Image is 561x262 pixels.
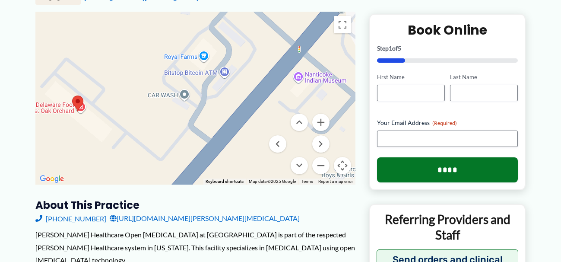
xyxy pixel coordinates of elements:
[450,73,518,81] label: Last Name
[389,45,392,52] span: 1
[377,73,445,81] label: First Name
[398,45,401,52] span: 5
[38,173,66,185] img: Google
[291,114,308,131] button: Move up
[291,157,308,174] button: Move down
[35,198,355,212] h3: About this practice
[312,114,330,131] button: Zoom in
[249,179,296,184] span: Map data ©2025 Google
[269,135,286,153] button: Move left
[206,179,244,185] button: Keyboard shortcuts
[312,135,330,153] button: Move right
[377,45,518,51] p: Step of
[318,179,353,184] a: Report a map error
[38,173,66,185] a: Open this area in Google Maps (opens a new window)
[432,120,457,126] span: (Required)
[110,212,300,225] a: [URL][DOMAIN_NAME][PERSON_NAME][MEDICAL_DATA]
[301,179,313,184] a: Terms (opens in new tab)
[35,212,106,225] a: [PHONE_NUMBER]
[377,118,518,127] label: Your Email Address
[377,211,519,243] p: Referring Providers and Staff
[334,157,351,174] button: Map camera controls
[377,22,518,38] h2: Book Online
[334,16,351,33] button: Toggle fullscreen view
[312,157,330,174] button: Zoom out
